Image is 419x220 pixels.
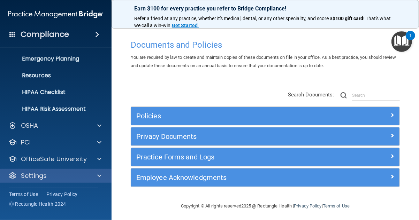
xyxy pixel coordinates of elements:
[134,16,392,28] span: ! That's what we call a win-win.
[8,172,101,180] a: Settings
[136,172,394,183] a: Employee Acknowledgments
[136,174,327,181] h5: Employee Acknowledgments
[9,191,38,198] a: Terms of Use
[131,40,400,49] h4: Documents and Policies
[134,5,396,12] p: Earn $100 for every practice you refer to Bridge Compliance!
[5,89,100,96] p: HIPAA Checklist
[131,55,396,68] span: You are required by law to create and maintain copies of these documents on file in your office. ...
[5,72,100,79] p: Resources
[172,23,199,28] a: Get Started
[391,31,412,52] button: Open Resource Center, 1 new notification
[21,172,47,180] p: Settings
[134,16,333,21] span: Refer a friend at any practice, whether it's medical, dental, or any other speciality, and score a
[21,30,69,39] h4: Compliance
[8,121,101,130] a: OSHA
[21,155,87,163] p: OfficeSafe University
[323,203,350,209] a: Terms of Use
[136,112,327,120] h5: Policies
[136,133,327,140] h5: Privacy Documents
[136,153,327,161] h5: Practice Forms and Logs
[138,195,393,217] div: Copyright © All rights reserved 2025 @ Rectangle Health | |
[8,7,103,21] img: PMB logo
[21,121,38,130] p: OSHA
[9,201,66,207] span: Ⓒ Rectangle Health 2024
[5,105,100,112] p: HIPAA Risk Assessment
[136,151,394,163] a: Practice Forms and Logs
[21,138,31,147] p: PCI
[409,36,412,45] div: 1
[136,110,394,121] a: Policies
[136,131,394,142] a: Privacy Documents
[341,92,347,99] img: ic-search.3b580494.png
[46,191,78,198] a: Privacy Policy
[333,16,363,21] strong: $100 gift card
[352,90,400,101] input: Search
[294,203,321,209] a: Privacy Policy
[172,23,198,28] strong: Get Started
[288,92,334,98] span: Search Documents:
[5,55,100,62] p: Emergency Planning
[8,138,101,147] a: PCI
[8,155,101,163] a: OfficeSafe University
